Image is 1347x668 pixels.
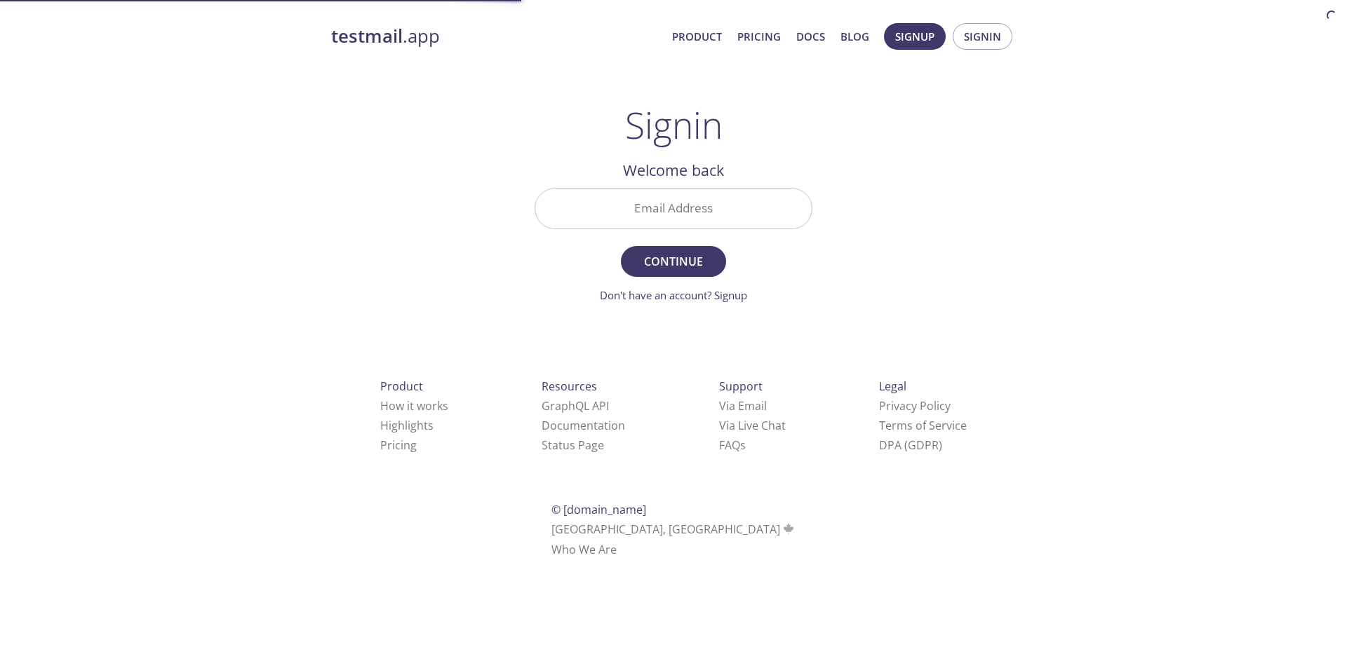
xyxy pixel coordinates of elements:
span: Support [719,379,763,394]
h1: Signin [625,104,723,146]
a: How it works [380,398,448,414]
a: FAQ [719,437,746,453]
a: GraphQL API [542,398,609,414]
h2: Welcome back [535,158,812,182]
a: Terms of Service [879,418,967,433]
span: s [740,437,746,453]
button: Continue [621,246,726,277]
span: © [DOMAIN_NAME] [551,502,646,517]
a: Blog [840,27,869,46]
a: testmail.app [331,25,661,48]
a: Privacy Policy [879,398,951,414]
button: Signup [884,23,946,50]
span: [GEOGRAPHIC_DATA], [GEOGRAPHIC_DATA] [551,522,796,537]
a: DPA (GDPR) [879,437,942,453]
a: Highlights [380,418,434,433]
span: Signup [895,27,934,46]
span: Legal [879,379,906,394]
strong: testmail [331,24,403,48]
a: Via Email [719,398,767,414]
a: Don't have an account? Signup [600,288,747,302]
span: Continue [636,252,711,271]
a: Who We Are [551,542,617,557]
button: Signin [953,23,1012,50]
a: Via Live Chat [719,418,786,433]
a: Status Page [542,437,604,453]
span: Signin [964,27,1001,46]
a: Product [672,27,722,46]
span: Product [380,379,423,394]
a: Docs [796,27,825,46]
a: Pricing [380,437,417,453]
span: Resources [542,379,597,394]
a: Pricing [737,27,781,46]
a: Documentation [542,418,625,433]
